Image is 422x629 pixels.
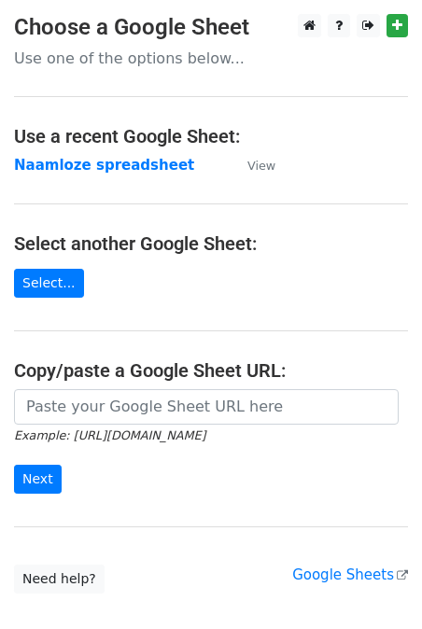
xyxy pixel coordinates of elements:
[14,157,194,174] a: Naamloze spreadsheet
[14,232,408,255] h4: Select another Google Sheet:
[14,565,105,594] a: Need help?
[14,49,408,68] p: Use one of the options below...
[229,157,275,174] a: View
[14,269,84,298] a: Select...
[329,539,422,629] iframe: Chat Widget
[14,359,408,382] h4: Copy/paste a Google Sheet URL:
[14,14,408,41] h3: Choose a Google Sheet
[14,389,399,425] input: Paste your Google Sheet URL here
[14,465,62,494] input: Next
[292,566,408,583] a: Google Sheets
[247,159,275,173] small: View
[14,428,205,442] small: Example: [URL][DOMAIN_NAME]
[14,125,408,147] h4: Use a recent Google Sheet:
